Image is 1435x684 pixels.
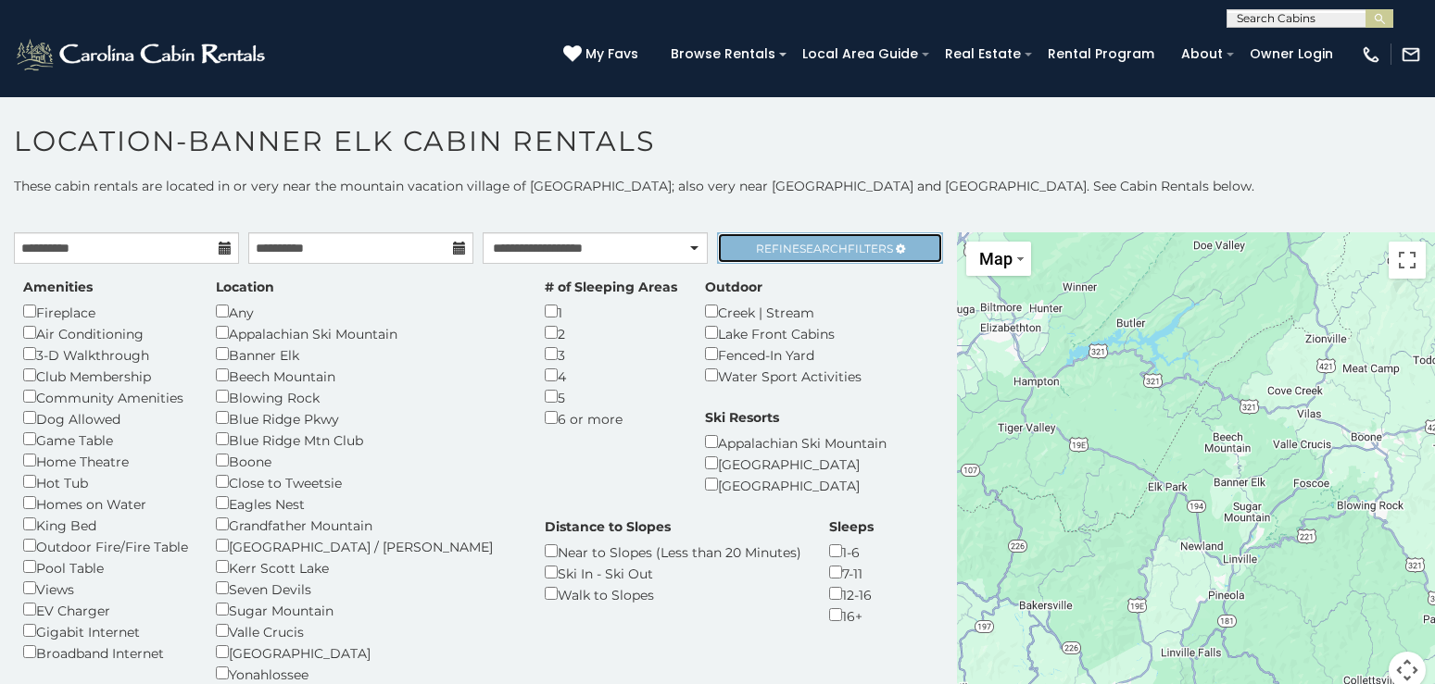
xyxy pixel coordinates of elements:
label: Ski Resorts [705,408,779,427]
div: 5 [545,386,677,407]
div: Beech Mountain [216,365,517,386]
div: Dog Allowed [23,407,188,429]
a: About [1172,40,1232,68]
a: My Favs [563,44,643,65]
a: Rental Program [1038,40,1164,68]
img: mail-regular-white.png [1401,44,1421,65]
div: Home Theatre [23,450,188,471]
div: [GEOGRAPHIC_DATA] [705,474,887,495]
div: Homes on Water [23,492,188,514]
div: Any [216,301,517,322]
div: Fenced-In Yard [705,343,862,365]
label: Distance to Slopes [545,517,671,536]
div: 2 [545,322,677,343]
span: Map [979,249,1013,268]
label: Outdoor [705,278,762,296]
img: White-1-2.png [14,36,271,73]
div: Appalachian Ski Mountain [705,431,887,453]
div: Water Sport Activities [705,365,862,386]
div: Blue Ridge Pkwy [216,407,517,429]
div: 4 [545,365,677,386]
div: Pool Table [23,556,188,578]
div: Community Amenities [23,386,188,407]
div: Sugar Mountain [216,599,517,620]
div: Near to Slopes (Less than 20 Minutes) [545,541,801,562]
a: Local Area Guide [793,40,927,68]
div: Seven Devils [216,578,517,599]
div: 3 [545,343,677,365]
a: Real Estate [936,40,1030,68]
div: [GEOGRAPHIC_DATA] [216,641,517,663]
div: Blue Ridge Mtn Club [216,429,517,450]
span: My Favs [585,44,638,64]
div: Eagles Nest [216,492,517,514]
div: 1-6 [829,541,874,562]
div: Gigabit Internet [23,620,188,641]
span: Search [799,242,848,255]
a: Browse Rentals [661,40,785,68]
div: Grandfather Mountain [216,514,517,535]
label: Amenities [23,278,93,296]
div: Air Conditioning [23,322,188,343]
a: Owner Login [1240,40,1342,68]
div: EV Charger [23,599,188,620]
div: Valle Crucis [216,620,517,641]
label: Location [216,278,274,296]
div: Walk to Slopes [545,583,801,604]
div: 3-D Walkthrough [23,343,188,365]
div: Creek | Stream [705,301,862,322]
div: Outdoor Fire/Fire Table [23,535,188,556]
div: Views [23,578,188,599]
a: RefineSearchFilters [717,232,942,264]
button: Toggle fullscreen view [1389,242,1426,279]
div: 1 [545,301,677,322]
div: Broadband Internet [23,641,188,663]
div: 12-16 [829,583,874,604]
div: Club Membership [23,365,188,386]
div: Yonahlossee [216,663,517,684]
div: 16+ [829,604,874,626]
div: Hot Tub [23,471,188,492]
div: 6 or more [545,407,677,429]
img: phone-regular-white.png [1361,44,1381,65]
label: Sleeps [829,517,874,536]
div: [GEOGRAPHIC_DATA] [705,453,887,474]
div: King Bed [23,514,188,535]
div: Fireplace [23,301,188,322]
div: Banner Elk [216,343,517,365]
div: Kerr Scott Lake [216,556,517,578]
div: [GEOGRAPHIC_DATA] / [PERSON_NAME] [216,535,517,556]
div: Boone [216,450,517,471]
div: 7-11 [829,562,874,583]
div: Ski In - Ski Out [545,562,801,583]
div: Close to Tweetsie [216,471,517,492]
button: Change map style [966,242,1031,276]
label: # of Sleeping Areas [545,278,677,296]
div: Appalachian Ski Mountain [216,322,517,343]
div: Game Table [23,429,188,450]
div: Blowing Rock [216,386,517,407]
div: Lake Front Cabins [705,322,862,343]
span: Refine Filters [756,242,893,255]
